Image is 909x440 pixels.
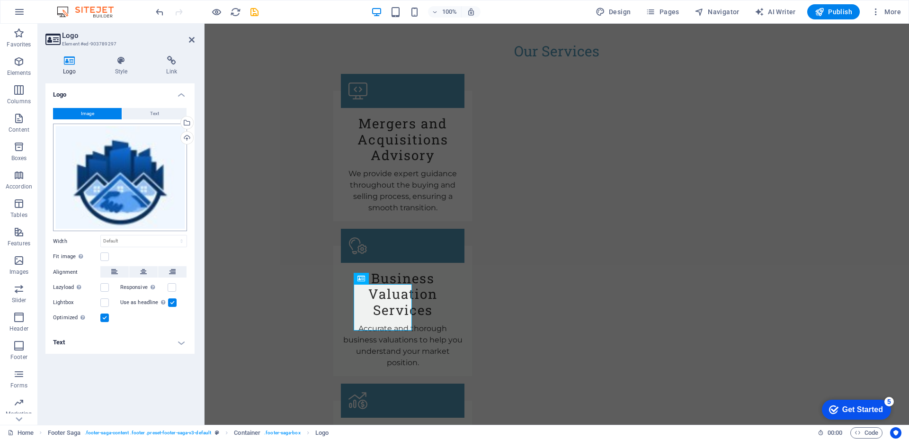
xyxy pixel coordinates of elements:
button: Usercentrics [890,427,901,439]
span: AI Writer [755,7,796,17]
button: 100% [428,6,462,18]
a: Click to cancel selection. Double-click to open Pages [8,427,34,439]
label: Width [53,239,100,244]
label: Lightbox [53,297,100,308]
p: Features [8,240,30,247]
h2: Logo [62,31,195,40]
button: Text [122,108,187,119]
span: Click to select. Double-click to edit [48,427,81,439]
h4: Logo [45,56,98,76]
p: Columns [7,98,31,105]
h4: Link [149,56,195,76]
p: Boxes [11,154,27,162]
label: Optimized [53,312,100,323]
i: Undo: Change logo type (Ctrl+Z) [154,7,165,18]
button: Image [53,108,122,119]
p: Footer [10,353,27,361]
h4: Text [45,331,195,354]
button: Design [592,4,635,19]
span: More [871,7,901,17]
button: AI Writer [751,4,800,19]
p: Header [9,325,28,332]
span: Publish [815,7,852,17]
div: Design (Ctrl+Alt+Y) [592,4,635,19]
h4: Style [98,56,149,76]
span: Text [150,108,159,119]
label: Alignment [53,267,100,278]
p: Favorites [7,41,31,48]
label: Fit image [53,251,100,262]
span: Design [596,7,631,17]
button: Pages [642,4,683,19]
span: : [834,429,836,436]
div: Get Started [28,10,69,19]
span: Navigator [695,7,740,17]
h3: Element #ed-903789297 [62,40,176,48]
button: reload [230,6,241,18]
p: Content [9,126,29,134]
button: Click here to leave preview mode and continue editing [211,6,222,18]
p: Images [9,268,29,276]
h6: Session time [818,427,843,439]
p: Slider [12,296,27,304]
span: 00 00 [828,427,842,439]
span: Image [81,108,94,119]
p: Elements [7,69,31,77]
div: logo-7U8HcH7hZTByZaYC3o-HYg.jpg [53,124,187,232]
p: Marketing [6,410,32,418]
div: 5 [70,2,80,11]
label: Use as headline [120,297,168,308]
i: Reload page [230,7,241,18]
button: More [867,4,905,19]
p: Tables [10,211,27,219]
label: Lazyload [53,282,100,293]
nav: breadcrumb [48,427,329,439]
button: save [249,6,260,18]
button: Code [850,427,882,439]
button: Publish [807,4,860,19]
span: Click to select. Double-click to edit [234,427,260,439]
span: . footer-saga-content .footer .preset-footer-saga-v3-default [85,427,211,439]
button: undo [154,6,165,18]
div: Get Started 5 items remaining, 0% complete [8,5,77,25]
span: Click to select. Double-click to edit [315,427,329,439]
img: Editor Logo [54,6,125,18]
i: This element is a customizable preset [215,430,219,435]
span: . footer-saga-box [264,427,301,439]
h6: 100% [442,6,457,18]
h4: Logo [45,83,195,100]
button: Navigator [691,4,743,19]
i: Save (Ctrl+S) [249,7,260,18]
p: Accordion [6,183,32,190]
label: Responsive [120,282,168,293]
p: Forms [10,382,27,389]
span: Code [855,427,878,439]
span: Pages [646,7,679,17]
